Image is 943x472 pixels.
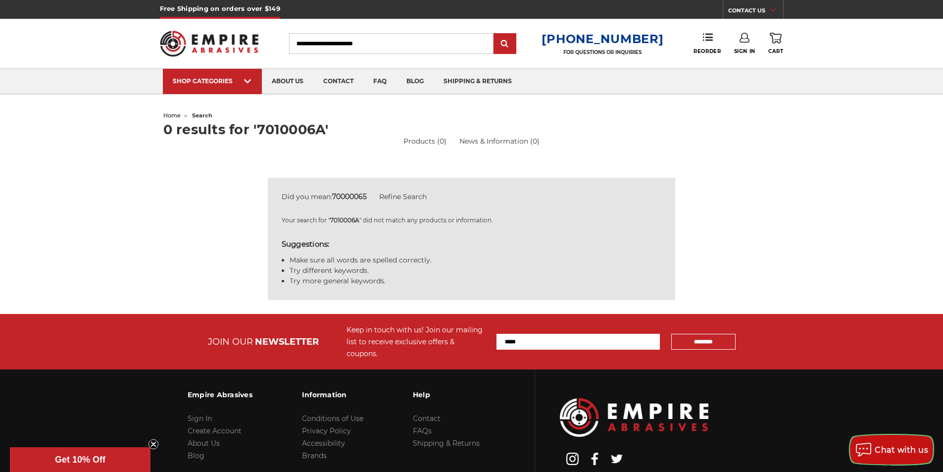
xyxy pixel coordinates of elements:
a: Refine Search [379,192,427,201]
a: Blog [188,451,204,460]
strong: 70000065 [332,192,367,201]
li: Try more general keywords. [290,276,662,286]
a: Privacy Policy [302,426,351,435]
button: Close teaser [149,439,158,449]
button: Chat with us [850,435,933,465]
div: Keep in touch with us! Join our mailing list to receive exclusive offers & coupons. [347,324,487,360]
div: SHOP CATEGORIES [173,77,252,85]
span: Reorder [694,48,721,54]
h5: Suggestions: [282,239,662,250]
span: NEWSLETTER [255,336,319,347]
h3: Empire Abrasives [188,384,252,405]
a: Reorder [694,33,721,54]
strong: 7010006A [330,216,359,224]
a: faq [363,69,397,94]
a: Conditions of Use [302,414,363,423]
p: Your search for " " did not match any products or information. [282,216,662,225]
span: Cart [768,48,783,54]
a: about us [262,69,313,94]
a: Cart [768,33,783,54]
a: Sign In [188,414,212,423]
h3: Help [413,384,480,405]
img: Empire Abrasives [160,24,259,63]
a: Contact [413,414,441,423]
span: JOIN OUR [208,336,253,347]
span: search [192,112,212,119]
a: Brands [302,451,327,460]
h3: Information [302,384,363,405]
a: contact [313,69,363,94]
a: home [163,112,181,119]
img: Empire Abrasives Logo Image [560,398,708,436]
span: Sign In [734,48,755,54]
a: Accessibility [302,439,345,448]
a: News & Information (0) [459,137,540,146]
a: Shipping & Returns [413,439,480,448]
span: Chat with us [875,445,928,455]
li: Make sure all words are spelled correctly. [290,255,662,265]
div: Get 10% OffClose teaser [10,447,150,472]
div: Did you mean: [282,192,662,202]
a: shipping & returns [434,69,522,94]
li: Try different keywords. [290,265,662,276]
p: FOR QUESTIONS OR INQUIRIES [542,49,663,55]
a: Create Account [188,426,242,435]
a: blog [397,69,434,94]
input: Submit [495,34,515,54]
a: [PHONE_NUMBER] [542,32,663,46]
h1: 0 results for '7010006A' [163,123,780,136]
a: About Us [188,439,220,448]
a: CONTACT US [728,5,783,19]
a: Products (0) [403,136,447,147]
a: FAQs [413,426,432,435]
span: Get 10% Off [55,455,105,465]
